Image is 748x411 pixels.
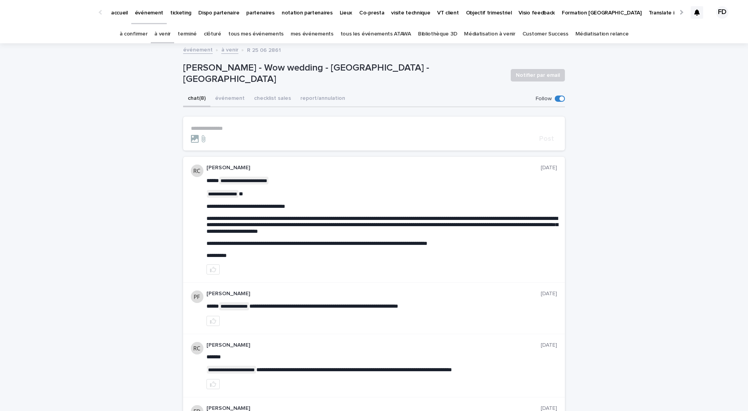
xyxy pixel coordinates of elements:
p: [PERSON_NAME] [206,342,541,349]
a: clôturé [204,25,221,43]
p: Follow [536,96,552,102]
button: like this post [206,316,220,326]
p: R 25 06 2861 [247,45,281,54]
a: à venir [221,45,238,54]
p: [DATE] [541,342,557,349]
a: événement [183,45,213,54]
a: Bibliothèque 3D [418,25,457,43]
button: événement [210,91,249,107]
img: Ls34BcGeRexTGTNfXpUC [16,5,91,20]
div: FD [716,6,729,19]
p: [PERSON_NAME] [206,291,541,297]
a: terminé [178,25,197,43]
a: Médiatisation relance [575,25,629,43]
button: like this post [206,264,220,275]
button: like this post [206,379,220,389]
a: mes événements [291,25,333,43]
button: chat (8) [183,91,210,107]
button: Notifier par email [511,69,565,81]
button: Post [536,135,557,142]
a: Customer Success [522,25,568,43]
button: checklist sales [249,91,296,107]
p: [PERSON_NAME] - Wow wedding - [GEOGRAPHIC_DATA] - [GEOGRAPHIC_DATA] [183,62,505,85]
a: tous les événements ATAWA [340,25,411,43]
a: à venir [154,25,171,43]
button: report/annulation [296,91,350,107]
span: Notifier par email [516,71,560,79]
p: [DATE] [541,291,557,297]
span: Post [539,135,554,142]
p: [DATE] [541,165,557,171]
a: tous mes événements [228,25,284,43]
p: [PERSON_NAME] [206,165,541,171]
a: Médiatisation à venir [464,25,515,43]
a: à confirmer [120,25,148,43]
